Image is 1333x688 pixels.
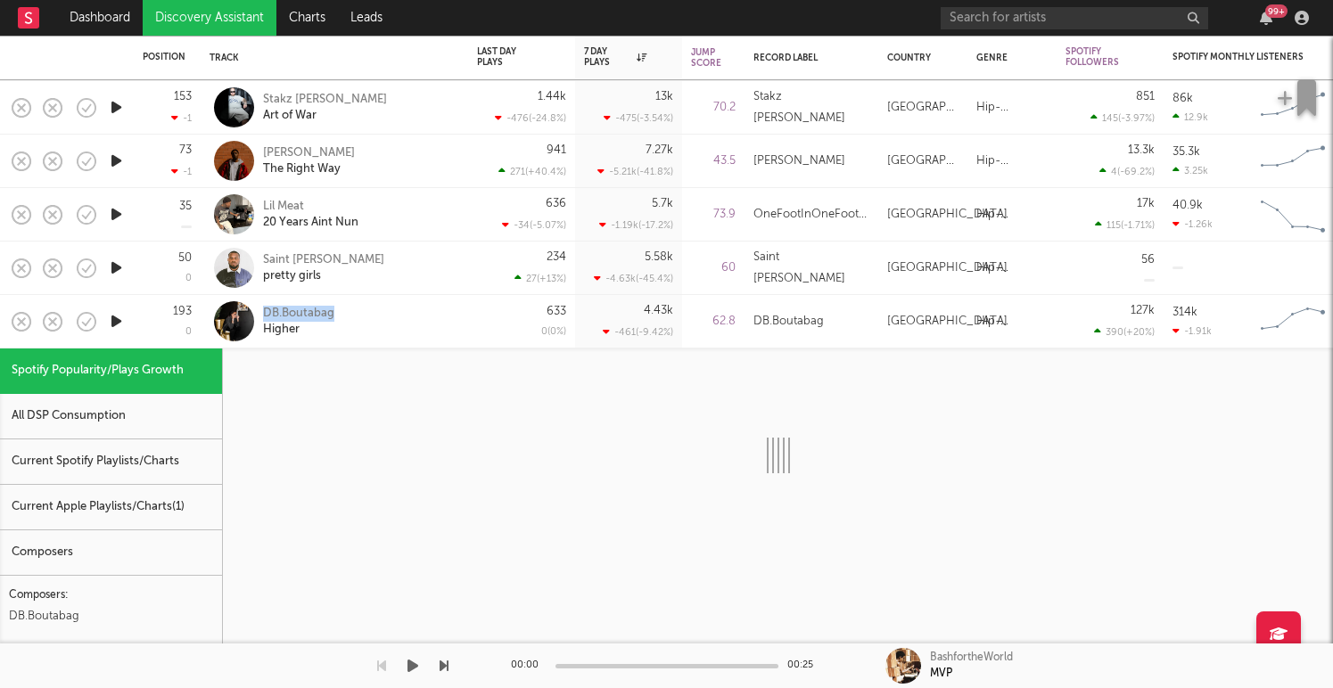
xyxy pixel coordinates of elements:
div: 636 [546,198,566,209]
div: 153 [174,91,192,102]
div: The Right Way [263,161,355,177]
div: -4.63k ( -45.4 % ) [594,273,673,284]
div: [PERSON_NAME] [753,151,845,172]
div: 43.5 [691,151,736,172]
div: 390 ( +20 % ) [1094,326,1155,338]
a: Lil Meat20 Years Aint Nun [263,199,358,231]
div: 60 [691,258,736,279]
div: Saint [PERSON_NAME] [263,252,384,268]
div: -34 ( -5.07 % ) [502,219,566,231]
div: -1.91k [1173,325,1212,337]
a: Stakz [PERSON_NAME]Art of War [263,92,387,124]
div: Spotify Followers [1066,46,1128,68]
div: 633 [547,306,566,317]
svg: Chart title [1253,86,1333,130]
div: 3.25k [1173,165,1208,176]
svg: Chart title [1253,139,1333,184]
div: 0 [185,327,192,337]
div: -1.19k ( -17.2 % ) [599,219,673,231]
div: DB.Boutabag [263,306,334,322]
div: 99 + [1265,4,1288,18]
div: 62.8 [691,311,736,332]
div: 56 [1141,254,1155,266]
div: Hip-Hop/Rap [976,311,1048,332]
div: pretty girls [263,268,384,284]
div: Country [887,53,950,63]
div: -461 ( -9.42 % ) [603,326,673,338]
div: [GEOGRAPHIC_DATA] [887,97,959,119]
div: -1 [171,112,192,124]
a: Saint [PERSON_NAME]pretty girls [263,252,384,284]
div: -5.21k ( -41.8 % ) [597,166,673,177]
div: Record Label [753,53,860,63]
div: 145 ( -3.97 % ) [1090,112,1155,124]
div: Higher [263,322,334,338]
button: 99+ [1260,11,1272,25]
a: DB.BoutabagHigher [263,306,334,338]
div: Art of War [263,108,387,124]
div: 12.9k [1173,111,1208,123]
div: 7 Day Plays [584,46,646,68]
div: Jump Score [691,47,721,69]
div: MVP [930,666,952,682]
div: 1.44k [538,91,566,102]
div: 13k [655,91,673,102]
div: 13.3k [1128,144,1155,156]
div: 234 [547,251,566,263]
div: 941 [547,144,566,156]
div: Last Day Plays [477,46,539,68]
div: Hip-Hop/Rap [976,204,1048,225]
div: 4 ( -69.2 % ) [1099,166,1155,177]
div: 314k [1173,307,1197,318]
div: 86k [1173,93,1193,104]
div: OneFootInOneFootOut [753,204,869,225]
div: 5.58k [645,251,673,263]
div: Genre [976,53,1039,63]
div: Position [143,52,185,62]
div: DB.Boutabag [753,311,824,332]
div: 35 [179,201,192,212]
div: 73 [179,144,192,156]
div: 17k [1137,198,1155,209]
div: 7.27k [646,144,673,156]
input: Search for artists [941,7,1208,29]
div: [PERSON_NAME] [263,145,355,161]
div: 27 ( +13 % ) [514,273,566,284]
div: 851 [1136,91,1155,102]
div: 35.3k [1173,146,1200,158]
div: 127k [1131,305,1155,316]
div: -1.26k [1173,218,1213,230]
div: Stakz [PERSON_NAME] [263,92,387,108]
div: 4.43k [644,305,673,316]
div: 00:25 [787,655,823,676]
div: Composers: [9,585,213,606]
a: [PERSON_NAME]The Right Way [263,145,355,177]
div: Hip-Hop/Rap [976,97,1048,119]
div: -1 [171,166,192,177]
div: Hip-Hop/Rap [976,258,1048,279]
div: [GEOGRAPHIC_DATA] [887,151,959,172]
div: -476 ( -24.8 % ) [495,112,566,124]
svg: Chart title [1253,299,1333,344]
svg: Chart title [1253,192,1333,237]
div: 115 ( -1.71 % ) [1095,219,1155,231]
div: [GEOGRAPHIC_DATA] [887,311,1008,332]
div: 193 [173,306,192,317]
div: Saint [PERSON_NAME] [753,247,869,290]
div: 5.7k [652,198,673,209]
div: Track [210,53,450,63]
div: BashfortheWorld [930,650,1013,666]
div: Hip-Hop/Rap [976,151,1048,172]
div: Spotify Monthly Listeners [1173,52,1306,62]
div: 271 ( +40.4 % ) [498,166,566,177]
div: 20 Years Aint Nun [263,215,358,231]
div: Stakz [PERSON_NAME] [753,86,869,129]
div: [GEOGRAPHIC_DATA] [887,204,1008,225]
div: 0 ( 0 % ) [541,327,566,337]
div: 00:00 [511,655,547,676]
div: 40.9k [1173,200,1203,211]
div: 50 [178,252,192,264]
div: 70.2 [691,97,736,119]
div: 0 [185,274,192,283]
div: [GEOGRAPHIC_DATA] [887,258,1008,279]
